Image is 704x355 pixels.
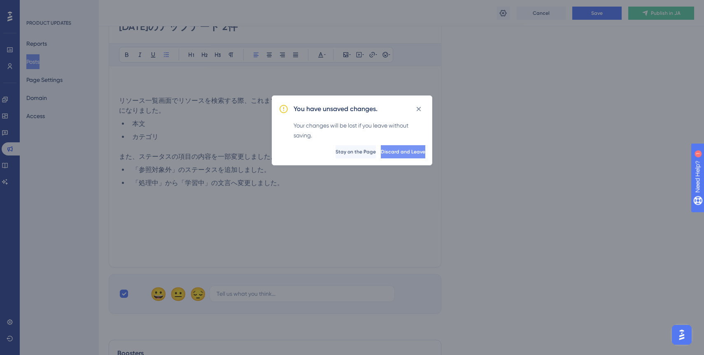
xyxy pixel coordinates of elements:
div: 1 [57,4,60,11]
span: Need Help? [19,2,51,12]
div: Your changes will be lost if you leave without saving. [294,121,425,140]
h2: You have unsaved changes. [294,104,378,114]
iframe: UserGuiding AI Assistant Launcher [669,323,694,347]
span: Discard and Leave [381,148,425,155]
span: Stay on the Page [336,148,376,155]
